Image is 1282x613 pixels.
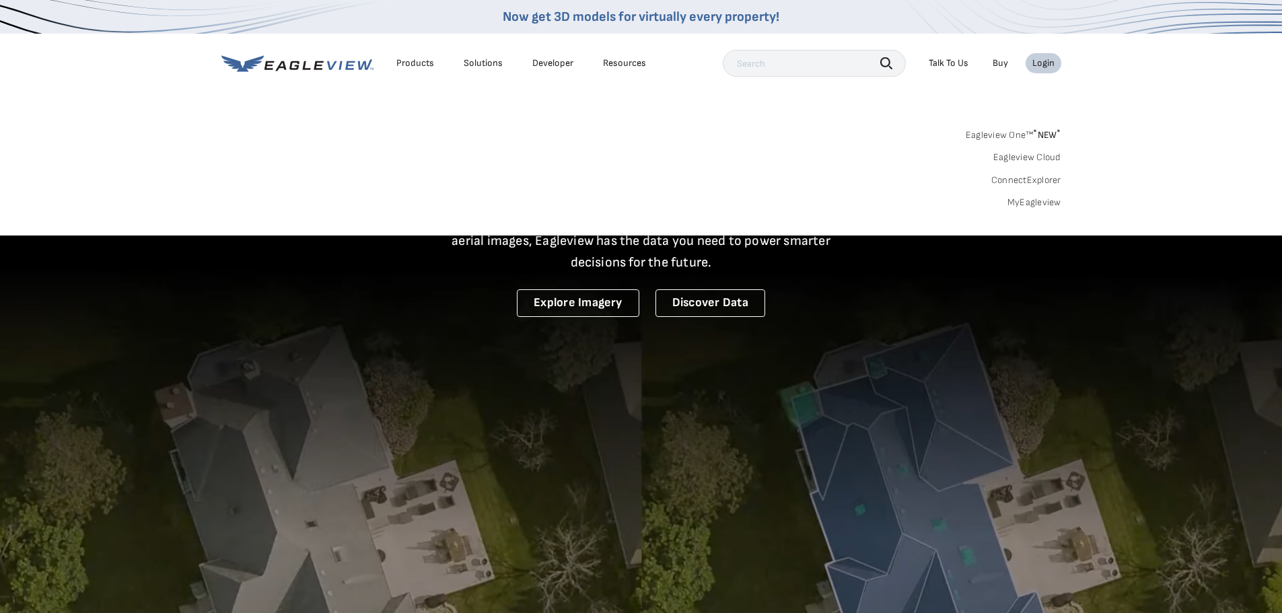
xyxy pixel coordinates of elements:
[503,9,779,25] a: Now get 3D models for virtually every property!
[966,125,1061,141] a: Eagleview One™*NEW*
[993,57,1008,69] a: Buy
[532,57,573,69] a: Developer
[603,57,646,69] div: Resources
[723,50,906,77] input: Search
[464,57,503,69] div: Solutions
[929,57,968,69] div: Talk To Us
[991,174,1061,186] a: ConnectExplorer
[435,209,847,273] p: A new era starts here. Built on more than 3.5 billion high-resolution aerial images, Eagleview ha...
[1007,196,1061,209] a: MyEagleview
[1033,129,1061,141] span: NEW
[1032,57,1055,69] div: Login
[655,289,765,317] a: Discover Data
[517,289,639,317] a: Explore Imagery
[993,151,1061,164] a: Eagleview Cloud
[396,57,434,69] div: Products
